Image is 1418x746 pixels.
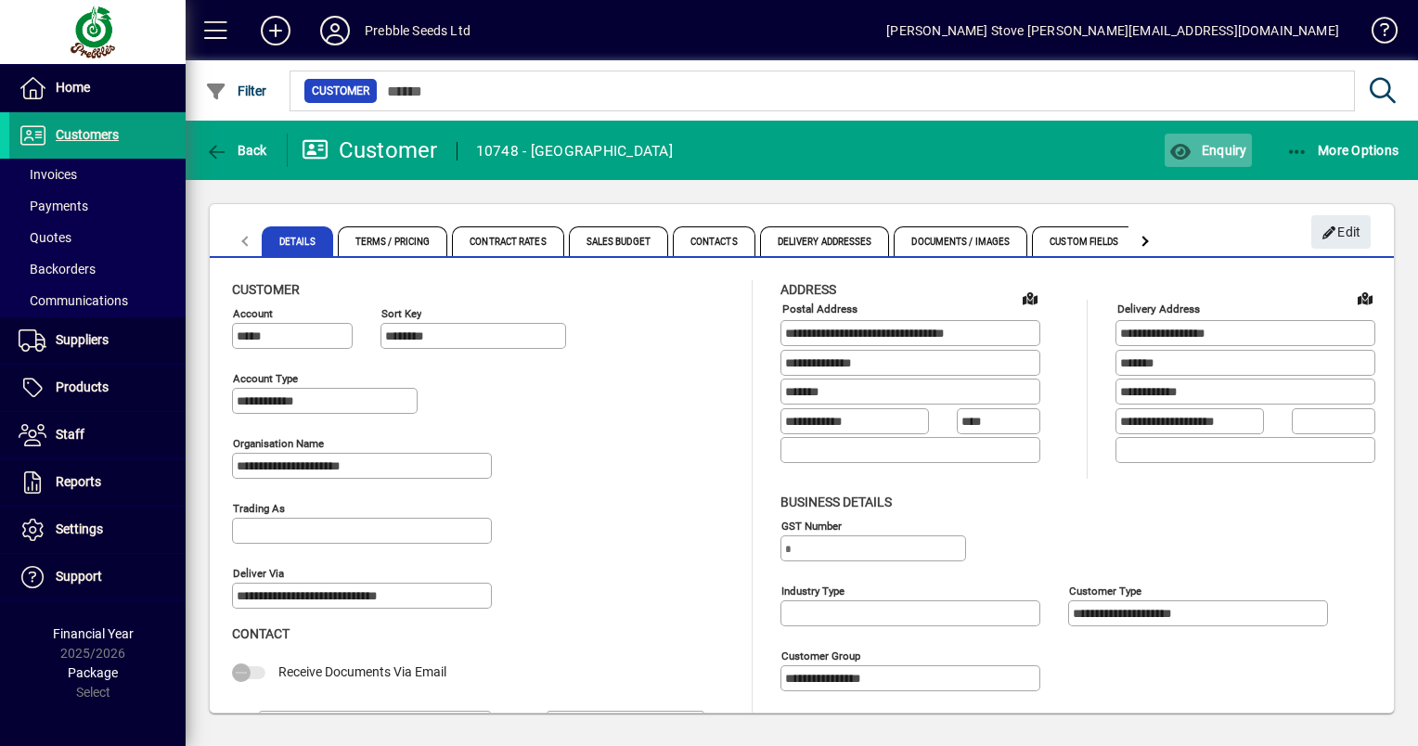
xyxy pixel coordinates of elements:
button: Filter [200,74,272,108]
div: Customer [302,135,438,165]
a: Reports [9,459,186,506]
button: Back [200,134,272,167]
div: Prebble Seeds Ltd [365,16,471,45]
span: Contact [232,626,290,641]
span: Products [56,379,109,394]
span: Communications [19,293,128,308]
span: Documents / Images [894,226,1027,256]
a: View on map [1350,283,1380,313]
span: Invoices [19,167,77,182]
a: Support [9,554,186,600]
span: Payments [19,199,88,213]
mat-label: Account Type [233,372,298,385]
div: 10748 - [GEOGRAPHIC_DATA] [476,136,673,166]
span: Quotes [19,230,71,245]
span: Customer [232,282,300,297]
a: Backorders [9,253,186,285]
span: Back [205,143,267,158]
span: Financial Year [53,626,134,641]
span: Settings [56,521,103,536]
a: Products [9,365,186,411]
span: Address [780,282,836,297]
button: Profile [305,14,365,47]
span: Filter [205,84,267,98]
span: Delivery Addresses [760,226,890,256]
a: Settings [9,507,186,553]
a: Invoices [9,159,186,190]
span: More Options [1286,143,1399,158]
button: Add [246,14,305,47]
span: Terms / Pricing [338,226,448,256]
span: Custom Fields [1032,226,1136,256]
mat-label: Account [233,307,273,320]
span: Contacts [673,226,755,256]
a: Payments [9,190,186,222]
mat-label: Deliver via [233,567,284,580]
a: Quotes [9,222,186,253]
button: Enquiry [1165,134,1251,167]
span: Reports [56,474,101,489]
span: Enquiry [1169,143,1246,158]
span: Business details [780,495,892,509]
div: [PERSON_NAME] Stove [PERSON_NAME][EMAIL_ADDRESS][DOMAIN_NAME] [886,16,1339,45]
a: Knowledge Base [1358,4,1395,64]
mat-label: Customer type [1069,584,1141,597]
mat-label: Customer group [781,649,860,662]
mat-label: Organisation name [233,437,324,450]
span: Home [56,80,90,95]
a: Communications [9,285,186,316]
span: Customers [56,127,119,142]
mat-label: GST Number [781,519,842,532]
mat-label: Sort key [381,307,421,320]
mat-label: Trading as [233,502,285,515]
span: Suppliers [56,332,109,347]
span: Backorders [19,262,96,277]
app-page-header-button: Back [186,134,288,167]
button: More Options [1282,134,1404,167]
span: Sales Budget [569,226,668,256]
a: Home [9,65,186,111]
button: Edit [1311,215,1371,249]
span: Support [56,569,102,584]
mat-label: Industry type [781,584,844,597]
span: Package [68,665,118,680]
span: Receive Documents Via Email [278,664,446,679]
span: Details [262,226,333,256]
span: Staff [56,427,84,442]
a: View on map [1015,283,1045,313]
a: Staff [9,412,186,458]
span: Edit [1321,217,1361,248]
a: Suppliers [9,317,186,364]
span: Contract Rates [452,226,563,256]
span: Customer [312,82,369,100]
